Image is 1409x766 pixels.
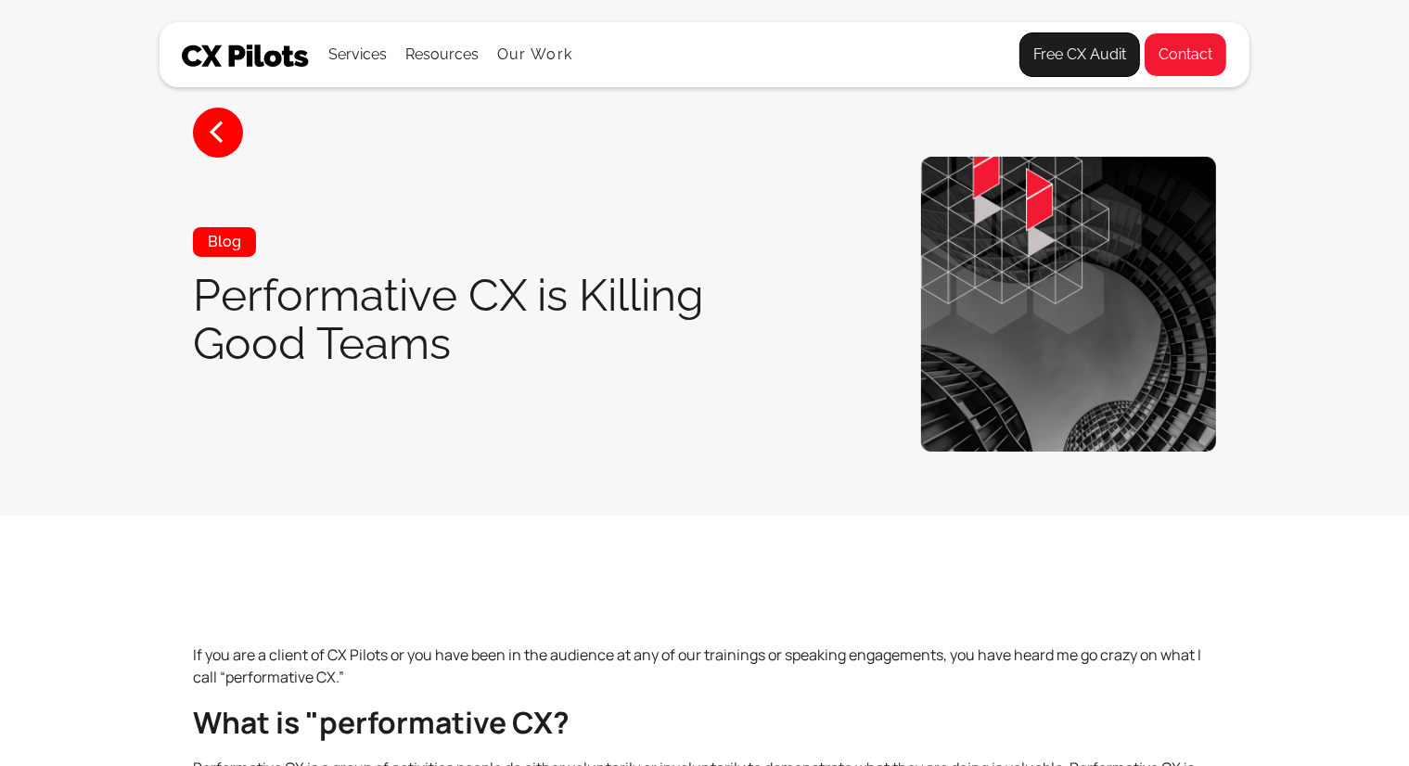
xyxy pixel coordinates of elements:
a: Our Work [497,46,572,63]
div: Resources [405,23,479,86]
a: < [193,108,243,158]
div: Blog [193,227,256,257]
h2: What is "performative CX? [193,703,1216,742]
a: Contact [1144,32,1227,77]
a: Free CX Audit [1019,32,1140,77]
div: Services [328,23,387,86]
p: If you are a client of CX Pilots or you have been in the audience at any of our trainings or spea... [193,644,1216,688]
div: Resources [405,42,479,68]
div: Services [328,42,387,68]
h1: Performative CX is Killing Good Teams [193,271,773,367]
